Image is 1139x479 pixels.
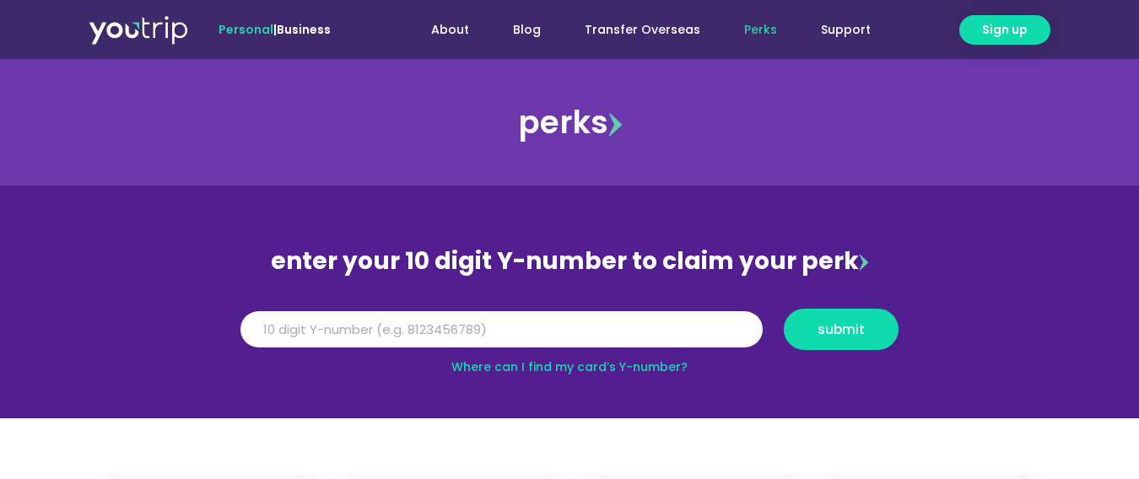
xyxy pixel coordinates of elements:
[959,15,1050,45] a: Sign up
[240,311,763,348] input: 10 digit Y-number (e.g. 8123456789)
[240,309,899,363] form: Y Number
[409,14,491,46] a: About
[277,21,331,38] a: Business
[491,14,563,46] a: Blog
[563,14,722,46] a: Transfer Overseas
[376,14,893,46] nav: Menu
[784,309,899,350] button: submit
[982,21,1028,39] span: Sign up
[219,21,273,38] span: Personal
[232,239,907,283] div: enter your 10 digit Y-number to claim your perk
[722,14,799,46] a: Perks
[219,21,331,38] span: |
[451,358,688,375] a: Where can I find my card’s Y-number?
[818,323,865,336] span: submit
[799,14,893,46] a: Support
